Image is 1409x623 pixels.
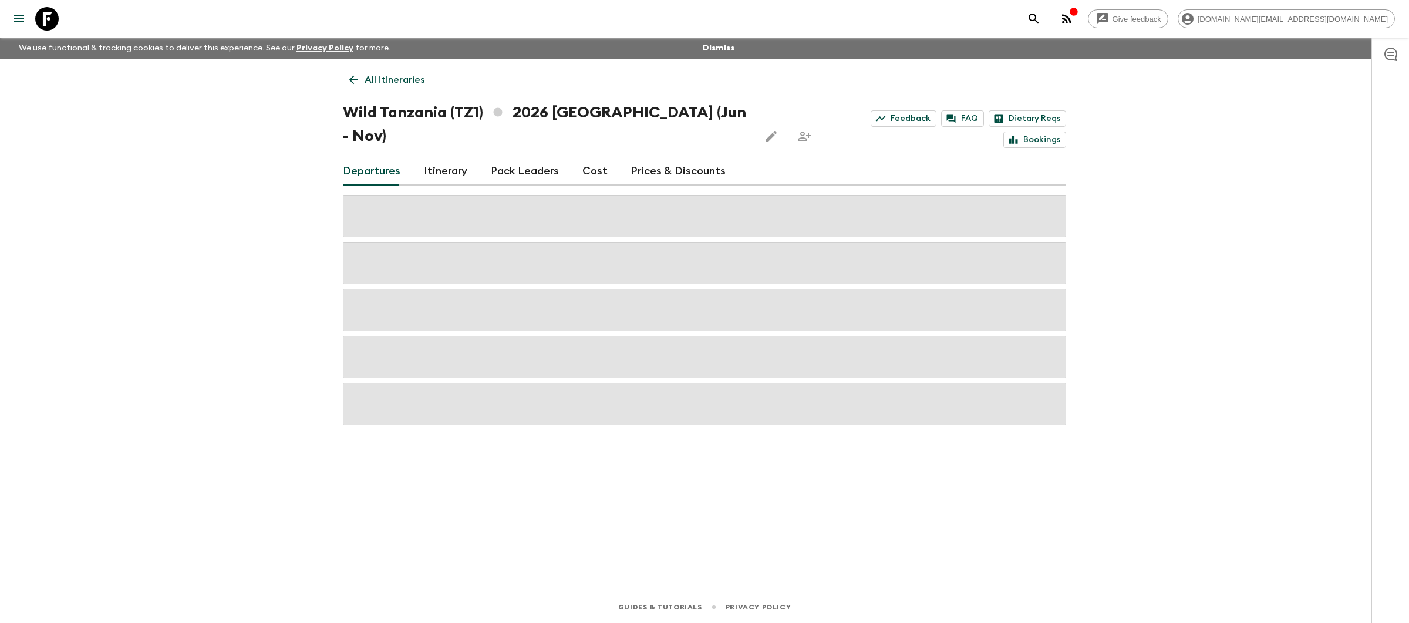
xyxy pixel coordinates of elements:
span: Give feedback [1106,15,1168,23]
a: Give feedback [1088,9,1168,28]
a: Cost [582,157,608,186]
a: Departures [343,157,400,186]
a: Feedback [871,110,936,127]
a: Privacy Policy [726,601,791,614]
a: FAQ [941,110,984,127]
button: Edit this itinerary [760,124,783,148]
a: Prices & Discounts [631,157,726,186]
p: All itineraries [365,73,424,87]
a: Pack Leaders [491,157,559,186]
span: [DOMAIN_NAME][EMAIL_ADDRESS][DOMAIN_NAME] [1191,15,1394,23]
div: [DOMAIN_NAME][EMAIL_ADDRESS][DOMAIN_NAME] [1178,9,1395,28]
p: We use functional & tracking cookies to deliver this experience. See our for more. [14,38,395,59]
a: Dietary Reqs [989,110,1066,127]
a: Privacy Policy [296,44,353,52]
span: Share this itinerary [793,124,816,148]
a: Itinerary [424,157,467,186]
button: search adventures [1022,7,1046,31]
a: Bookings [1003,132,1066,148]
button: menu [7,7,31,31]
a: All itineraries [343,68,431,92]
button: Dismiss [700,40,737,56]
a: Guides & Tutorials [618,601,702,614]
h1: Wild Tanzania (TZ1) 2026 [GEOGRAPHIC_DATA] (Jun - Nov) [343,101,750,148]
